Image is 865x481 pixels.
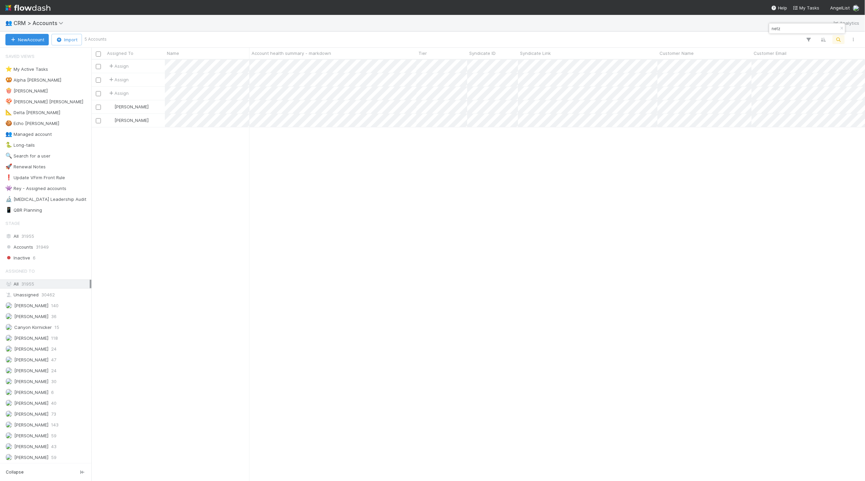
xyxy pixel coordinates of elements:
div: Long-tails [5,141,35,149]
button: Import [51,34,82,45]
span: 🍄 [5,99,12,104]
input: Toggle Row Selected [96,64,101,69]
span: 73 [51,410,56,418]
span: [PERSON_NAME] [14,433,48,438]
div: Alpha [PERSON_NAME] [5,76,61,84]
span: 🍿 [5,88,12,93]
span: [PERSON_NAME] [14,368,48,373]
button: NewAccount [5,34,49,45]
img: avatar_9d20afb4-344c-4512-8880-fee77f5fe71b.png [5,313,12,320]
div: Renewal Notes [5,163,46,171]
span: Customer Name [659,50,694,57]
span: 🍪 [5,120,12,126]
span: [PERSON_NAME] [14,357,48,362]
span: 👾 [5,185,12,191]
span: 140 [51,301,59,310]
span: 47 [51,356,56,364]
span: [PERSON_NAME] [14,346,48,352]
div: Help [771,4,787,11]
span: [PERSON_NAME] [14,379,48,384]
div: QBR Planning [5,206,42,214]
span: 59 [51,432,57,440]
input: Toggle Row Selected [96,78,101,83]
span: 👥 [5,20,12,26]
div: Rey - Assigned accounts [5,184,66,193]
span: CRM > Accounts [14,20,67,26]
span: 🥨 [5,77,12,83]
div: My Active Tasks [5,65,48,74]
img: avatar_0a9e60f7-03da-485c-bb15-a40c44fcec20.png [5,454,12,461]
small: 5 Accounts [85,36,107,42]
img: avatar_462714f4-64db-4129-b9df-50d7d164b9fc.png [5,432,12,439]
span: 36 [51,312,57,321]
span: My Tasks [793,5,820,11]
span: [PERSON_NAME] [114,118,149,123]
span: Canyon Kornicker [14,325,52,330]
span: 🔬 [5,196,12,202]
span: 24 [51,345,57,353]
input: Search... [770,24,838,33]
span: 6 [33,254,36,262]
span: [PERSON_NAME] [14,390,48,395]
span: 📐 [5,109,12,115]
span: 6 [51,388,54,397]
img: avatar_8fe3758e-7d23-4e6b-a9f5-b81892974716.png [5,346,12,352]
span: Assign [108,76,129,83]
span: [PERSON_NAME] [14,314,48,319]
div: All [5,280,90,288]
div: Update VFirm Front Rule [5,173,65,182]
span: 31949 [36,243,49,251]
img: avatar_4aa8e4fd-f2b7-45ba-a6a5-94a913ad1fe4.png [5,367,12,374]
img: avatar_60e5bba5-e4c9-4ca2-8b5c-d649d5645218.png [5,335,12,341]
span: Name [167,50,179,57]
input: Toggle Row Selected [96,91,101,96]
img: avatar_c597f508-4d28-4c7c-92e0-bd2d0d338f8e.png [108,104,113,109]
span: 43 [51,442,57,451]
input: Toggle Row Selected [96,118,101,123]
div: [PERSON_NAME] [5,87,48,95]
span: 30462 [41,291,55,299]
span: [PERSON_NAME] [14,335,48,341]
span: Assigned To [107,50,133,57]
span: Saved Views [5,49,35,63]
span: 143 [51,421,59,429]
span: 31955 [21,281,34,287]
span: [PERSON_NAME] [14,303,48,308]
img: avatar_0a9e60f7-03da-485c-bb15-a40c44fcec20.png [108,118,113,123]
span: [PERSON_NAME] [14,444,48,449]
span: 🚀 [5,164,12,169]
span: Inactive [5,254,30,262]
span: Assign [108,90,129,97]
span: Collapse [6,469,24,475]
img: avatar_ff7e9918-7236-409c-a6a1-0ae03a609409.png [5,400,12,406]
span: 👥 [5,131,12,137]
span: ⭐ [5,66,12,72]
img: avatar_784ea27d-2d59-4749-b480-57d513651deb.png [5,421,12,428]
div: [MEDICAL_DATA] Leadership Audit [5,195,86,204]
span: 📱 [5,207,12,213]
img: avatar_f32b584b-9fa7-42e4-bca2-ac5b6bf32423.png [5,411,12,417]
span: 40 [51,399,57,407]
span: [PERSON_NAME] [14,411,48,417]
div: Managed account [5,130,52,139]
div: All [5,232,90,240]
span: Syndicate ID [469,50,496,57]
span: [PERSON_NAME] [114,104,149,109]
span: 15 [55,323,59,332]
input: Toggle Row Selected [96,105,101,110]
span: Syndicate Link [520,50,551,57]
span: 24 [51,367,57,375]
img: avatar_c597f508-4d28-4c7c-92e0-bd2d0d338f8e.png [5,378,12,385]
span: ❗ [5,174,12,180]
img: avatar_6cb813a7-f212-4ca3-9382-463c76e0b247.png [5,356,12,363]
span: [PERSON_NAME] [14,455,48,460]
div: Delta [PERSON_NAME] [5,108,60,117]
span: 31955 [21,232,34,240]
img: avatar_d055a153-5d46-4590-b65c-6ad68ba65107.png [5,443,12,450]
span: AngelList [830,5,850,11]
span: Customer Email [754,50,786,57]
span: 118 [51,334,58,342]
span: 🔍 [5,153,12,159]
span: Accounts [5,243,33,251]
span: Account health summary - markdown [252,50,331,57]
